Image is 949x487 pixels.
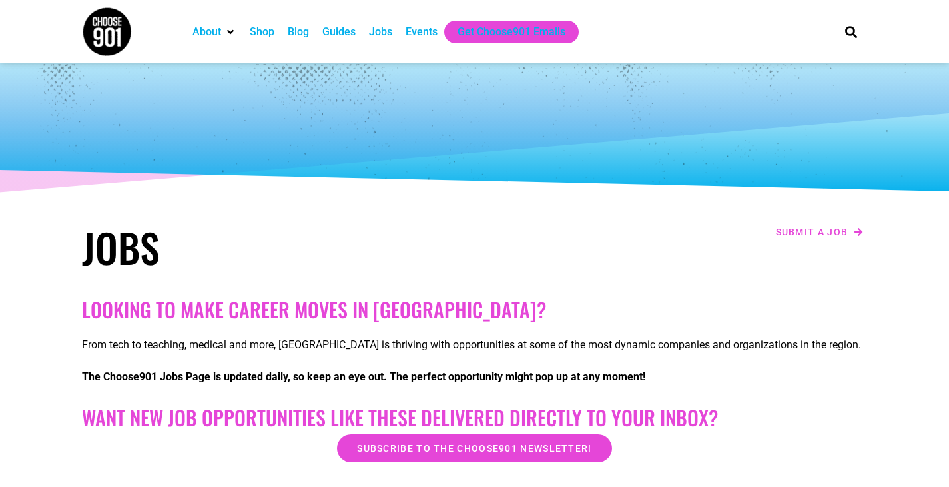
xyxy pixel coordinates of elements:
[357,444,591,453] span: Subscribe to the Choose901 newsletter!
[192,24,221,40] a: About
[776,227,848,237] span: Submit a job
[82,406,868,430] h2: Want New Job Opportunities like these Delivered Directly to your Inbox?
[406,24,438,40] a: Events
[840,21,862,43] div: Search
[250,24,274,40] a: Shop
[458,24,565,40] a: Get Choose901 Emails
[82,298,868,322] h2: Looking to make career moves in [GEOGRAPHIC_DATA]?
[772,223,868,241] a: Submit a job
[186,21,243,43] div: About
[82,370,645,383] strong: The Choose901 Jobs Page is updated daily, so keep an eye out. The perfect opportunity might pop u...
[82,223,468,271] h1: Jobs
[288,24,309,40] a: Blog
[82,337,868,353] p: From tech to teaching, medical and more, [GEOGRAPHIC_DATA] is thriving with opportunities at some...
[186,21,822,43] nav: Main nav
[337,434,611,462] a: Subscribe to the Choose901 newsletter!
[322,24,356,40] a: Guides
[369,24,392,40] a: Jobs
